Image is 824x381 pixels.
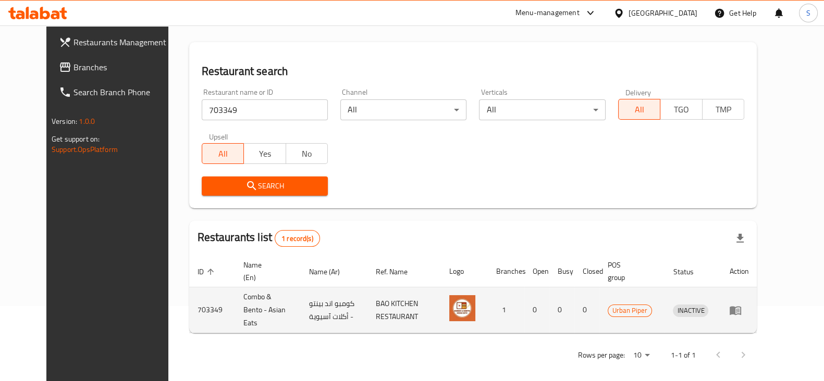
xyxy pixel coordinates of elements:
a: Restaurants Management [51,30,184,55]
span: TGO [665,102,698,117]
a: Branches [51,55,184,80]
label: Upsell [209,133,228,140]
div: Rows per page: [629,348,654,363]
span: Ref. Name [376,265,421,278]
th: Action [721,256,757,287]
div: All [479,99,605,120]
label: Delivery [625,88,651,96]
td: 0 [549,287,574,333]
a: Support.OpsPlatform [52,143,118,156]
h2: Restaurant search [202,63,745,79]
td: Combo & Bento - Asian Eats [235,287,301,333]
span: Branches [73,61,176,73]
span: Get support on: [52,132,100,146]
th: Logo [441,256,488,287]
p: 1-1 of 1 [670,349,695,362]
th: Closed [574,256,599,287]
span: Restaurants Management [73,36,176,48]
th: Open [524,256,549,287]
a: Search Branch Phone [51,80,184,105]
span: Search [210,180,319,193]
div: Export file [728,226,753,251]
td: 1 [488,287,524,333]
div: Total records count [275,230,320,247]
button: No [286,143,328,164]
table: enhanced table [189,256,757,333]
span: POS group [608,259,652,284]
h2: Restaurants list [198,230,320,247]
th: Branches [488,256,524,287]
div: Menu-management [515,7,580,19]
div: [GEOGRAPHIC_DATA] [629,7,697,19]
button: All [202,143,244,164]
span: Urban Piper [608,304,651,316]
span: 1.0.0 [79,115,95,128]
button: All [618,99,661,120]
button: Search [202,176,328,196]
div: Menu [729,304,748,316]
span: Name (Ar) [309,265,353,278]
span: TMP [707,102,741,117]
td: 0 [524,287,549,333]
span: Search Branch Phone [73,86,176,98]
button: TMP [702,99,745,120]
span: ID [198,265,217,278]
span: No [290,146,324,161]
td: كومبو اند بينتو - أكلات آسيوية [301,287,367,333]
span: Name (En) [243,259,288,284]
input: Search for restaurant name or ID.. [202,99,328,120]
div: All [340,99,466,120]
p: Rows per page: [577,349,624,362]
span: INACTIVE [673,304,708,316]
button: TGO [660,99,703,120]
span: Yes [248,146,282,161]
span: Status [673,265,707,278]
td: 703349 [189,287,235,333]
span: All [623,102,657,117]
td: BAO KITCHEN RESTAURANT [367,287,441,333]
span: Version: [52,115,77,128]
td: 0 [574,287,599,333]
span: 1 record(s) [275,234,319,244]
span: All [206,146,240,161]
button: Yes [243,143,286,164]
th: Busy [549,256,574,287]
img: Combo & Bento - Asian Eats [449,295,475,321]
span: S [806,7,810,19]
